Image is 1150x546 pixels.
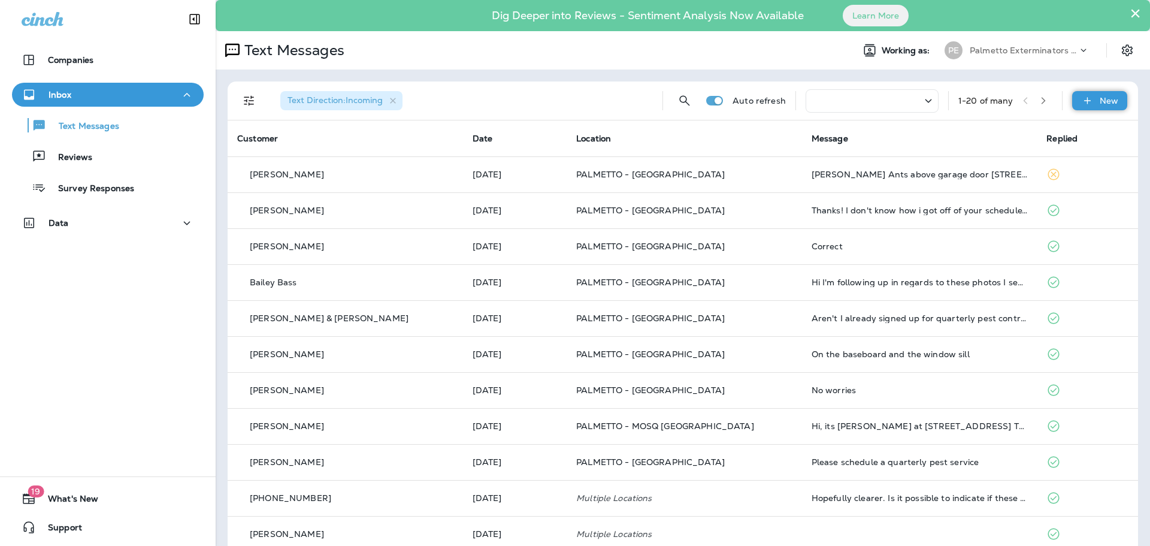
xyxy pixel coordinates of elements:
[576,241,725,252] span: PALMETTO - [GEOGRAPHIC_DATA]
[287,95,383,105] span: Text Direction : Incoming
[576,133,611,144] span: Location
[47,121,119,132] p: Text Messages
[812,457,1028,467] div: Please schedule a quarterly pest service
[36,494,98,508] span: What's New
[812,133,848,144] span: Message
[473,242,557,251] p: Sep 23, 2025 10:30 AM
[473,206,557,215] p: Sep 23, 2025 02:23 PM
[958,96,1013,105] div: 1 - 20 of many
[473,313,557,323] p: Sep 22, 2025 07:05 PM
[812,349,1028,359] div: On the baseboard and the window sill
[12,211,204,235] button: Data
[1046,133,1078,144] span: Replied
[46,152,92,164] p: Reviews
[36,523,82,537] span: Support
[1116,40,1138,61] button: Settings
[250,493,331,503] p: [PHONE_NUMBER]
[250,313,408,323] p: [PERSON_NAME] & [PERSON_NAME]
[673,89,697,113] button: Search Messages
[237,89,261,113] button: Filters
[576,169,725,180] span: PALMETTO - [GEOGRAPHIC_DATA]
[250,385,324,395] p: [PERSON_NAME]
[237,133,278,144] span: Customer
[49,90,71,99] p: Inbox
[12,144,204,169] button: Reviews
[576,313,725,324] span: PALMETTO - [GEOGRAPHIC_DATA]
[473,421,557,431] p: Sep 22, 2025 09:38 AM
[12,48,204,72] button: Companies
[48,55,93,65] p: Companies
[473,385,557,395] p: Sep 22, 2025 02:41 PM
[576,349,725,360] span: PALMETTO - [GEOGRAPHIC_DATA]
[473,493,557,503] p: Sep 19, 2025 01:07 PM
[1130,4,1141,23] button: Close
[28,485,44,497] span: 19
[812,313,1028,323] div: Aren't I already signed up for quarterly pest control?
[12,175,204,200] button: Survey Responses
[473,133,493,144] span: Date
[576,205,725,216] span: PALMETTO - [GEOGRAPHIC_DATA]
[457,14,839,17] p: Dig Deeper into Reviews - Sentiment Analysis Now Available
[576,457,725,467] span: PALMETTO - [GEOGRAPHIC_DATA]
[473,349,557,359] p: Sep 22, 2025 03:58 PM
[576,277,725,288] span: PALMETTO - [GEOGRAPHIC_DATA]
[576,529,792,539] p: Multiple Locations
[250,421,324,431] p: [PERSON_NAME]
[812,277,1028,287] div: Hi I'm following up in regards to these photos I sent last week. I was told I'd be notified as to...
[250,529,324,539] p: [PERSON_NAME]
[473,457,557,467] p: Sep 19, 2025 04:16 PM
[843,5,909,26] button: Learn More
[12,487,204,511] button: 19What's New
[473,529,557,539] p: Sep 19, 2025 11:37 AM
[250,277,297,287] p: Bailey Bass
[970,46,1078,55] p: Palmetto Exterminators LLC
[473,277,557,287] p: Sep 23, 2025 07:09 AM
[576,421,754,432] span: PALMETTO - MOSQ [GEOGRAPHIC_DATA]
[812,493,1028,503] div: Hopefully clearer. Is it possible to indicate if these are covered under our existing pest contro...
[576,493,792,503] p: Multiple Locations
[12,515,204,539] button: Support
[12,83,204,107] button: Inbox
[1100,96,1118,105] p: New
[250,170,324,179] p: [PERSON_NAME]
[576,385,725,396] span: PALMETTO - [GEOGRAPHIC_DATA]
[812,242,1028,251] div: Correct
[812,206,1028,215] div: Thanks! I don't know how i got off of your schedule? We have been customers since 2003
[812,385,1028,395] div: No worries
[12,113,204,138] button: Text Messages
[733,96,786,105] p: Auto refresh
[250,206,324,215] p: [PERSON_NAME]
[240,41,344,59] p: Text Messages
[250,349,324,359] p: [PERSON_NAME]
[812,421,1028,431] div: Hi, its Carol Gossage at 1445 Oaklanding Rd. This is directly under my front door on porch. It's ...
[812,170,1028,179] div: Carpenter Ants above garage door 954 Key Colony Court Mount Pleasant, SC 29464
[49,218,69,228] p: Data
[250,242,324,251] p: [PERSON_NAME]
[945,41,963,59] div: PE
[46,183,134,195] p: Survey Responses
[473,170,557,179] p: Sep 23, 2025 02:48 PM
[280,91,402,110] div: Text Direction:Incoming
[882,46,933,56] span: Working as:
[250,457,324,467] p: [PERSON_NAME]
[178,7,211,31] button: Collapse Sidebar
